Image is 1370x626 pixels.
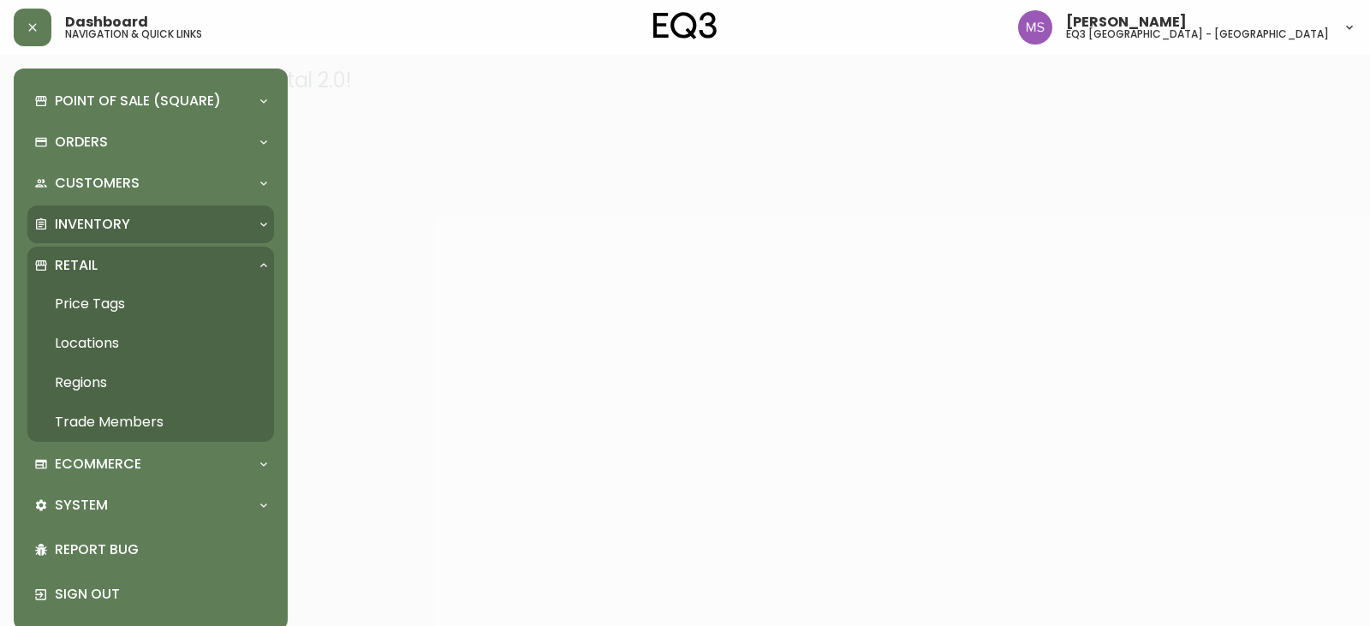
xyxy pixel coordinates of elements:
[1066,29,1329,39] h5: eq3 [GEOGRAPHIC_DATA] - [GEOGRAPHIC_DATA]
[55,585,267,604] p: Sign Out
[55,215,130,234] p: Inventory
[55,455,141,474] p: Ecommerce
[27,445,274,483] div: Ecommerce
[27,82,274,120] div: Point of Sale (Square)
[27,284,274,324] a: Price Tags
[27,363,274,402] a: Regions
[27,206,274,243] div: Inventory
[1066,15,1187,29] span: [PERSON_NAME]
[55,174,140,193] p: Customers
[55,540,267,559] p: Report Bug
[27,402,274,442] a: Trade Members
[653,12,717,39] img: logo
[55,496,108,515] p: System
[27,247,274,284] div: Retail
[65,15,148,29] span: Dashboard
[27,324,274,363] a: Locations
[55,92,221,110] p: Point of Sale (Square)
[27,486,274,524] div: System
[65,29,202,39] h5: navigation & quick links
[55,256,98,275] p: Retail
[27,528,274,572] div: Report Bug
[27,572,274,617] div: Sign Out
[55,133,108,152] p: Orders
[27,123,274,161] div: Orders
[27,164,274,202] div: Customers
[1018,10,1052,45] img: 1b6e43211f6f3cc0b0729c9049b8e7af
